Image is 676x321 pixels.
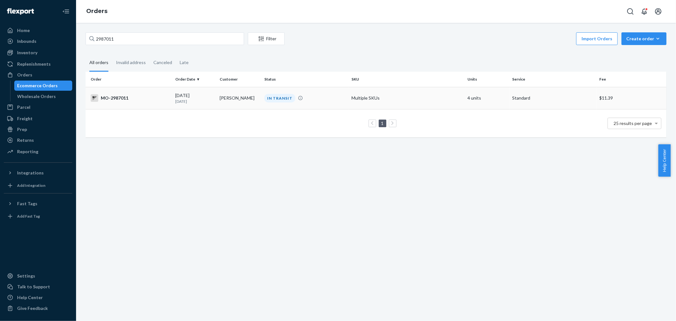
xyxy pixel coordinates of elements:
button: Fast Tags [4,199,72,209]
button: Open account menu [652,5,665,18]
p: [DATE] [175,99,215,104]
a: Add Fast Tag [4,211,72,221]
td: [PERSON_NAME] [217,87,262,109]
img: Flexport logo [7,8,34,15]
a: Orders [4,70,72,80]
div: Inbounds [17,38,36,44]
a: Wholesale Orders [14,91,73,102]
div: Create order [626,36,662,42]
div: Talk to Support [17,284,50,290]
td: $11.39 [597,87,666,109]
div: Reporting [17,148,38,155]
div: Customer [220,76,259,82]
div: Freight [17,115,33,122]
input: Search orders [86,32,244,45]
div: Replenishments [17,61,51,67]
a: Help Center [4,292,72,303]
div: Prep [17,126,27,133]
td: Multiple SKUs [349,87,465,109]
th: Order Date [173,72,217,87]
button: Close Navigation [60,5,72,18]
a: Parcel [4,102,72,112]
a: Inbounds [4,36,72,46]
div: Settings [17,273,35,279]
td: 4 units [465,87,510,109]
a: Replenishments [4,59,72,69]
button: Filter [248,32,285,45]
a: Talk to Support [4,282,72,292]
div: Give Feedback [17,305,48,311]
th: Fee [597,72,666,87]
div: Home [17,27,30,34]
a: Orders [86,8,107,15]
div: Filter [248,36,284,42]
button: Help Center [658,144,671,177]
div: MO-2987011 [91,94,170,102]
th: Units [465,72,510,87]
div: Ecommerce Orders [17,82,58,89]
a: Freight [4,114,72,124]
div: Integrations [17,170,44,176]
a: Returns [4,135,72,145]
a: Add Integration [4,180,72,191]
div: Returns [17,137,34,143]
a: Inventory [4,48,72,58]
a: Reporting [4,147,72,157]
div: Add Integration [17,183,45,188]
div: Late [180,54,189,71]
div: [DATE] [175,92,215,104]
button: Open notifications [638,5,651,18]
th: Status [262,72,349,87]
button: Give Feedback [4,303,72,313]
div: Wholesale Orders [17,93,56,100]
div: Orders [17,72,32,78]
button: Import Orders [576,32,618,45]
th: SKU [349,72,465,87]
div: Add Fast Tag [17,213,40,219]
div: Inventory [17,49,37,56]
div: Canceled [153,54,172,71]
a: Settings [4,271,72,281]
a: Ecommerce Orders [14,81,73,91]
div: Invalid address [116,54,146,71]
div: Parcel [17,104,30,110]
button: Open Search Box [624,5,637,18]
div: Help Center [17,294,43,301]
ol: breadcrumbs [81,2,113,21]
div: IN TRANSIT [264,94,295,102]
th: Service [510,72,597,87]
div: All orders [89,54,108,72]
a: Page 1 is your current page [380,121,385,126]
a: Home [4,25,72,36]
span: 25 results per page [614,121,652,126]
a: Prep [4,124,72,134]
div: Fast Tags [17,200,37,207]
button: Create order [621,32,666,45]
p: Standard [512,95,594,101]
th: Order [86,72,173,87]
button: Integrations [4,168,72,178]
